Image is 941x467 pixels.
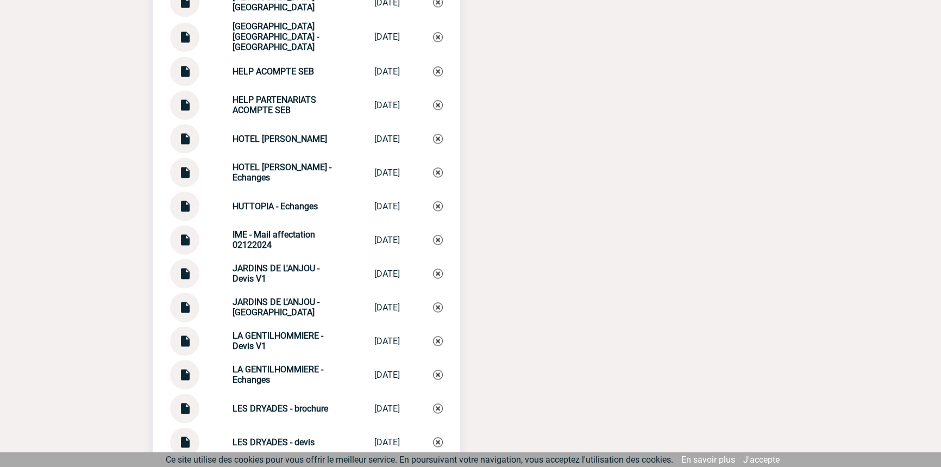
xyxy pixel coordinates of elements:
[433,66,443,76] img: Supprimer
[233,134,327,144] strong: HOTEL [PERSON_NAME]
[433,32,443,42] img: Supprimer
[433,370,443,379] img: Supprimer
[233,21,319,52] strong: [GEOGRAPHIC_DATA] [GEOGRAPHIC_DATA] - [GEOGRAPHIC_DATA]
[233,95,316,115] strong: HELP PARTENARIATS ACOMPTE SEB
[233,403,328,414] strong: LES DRYADES - brochure
[374,100,400,110] div: [DATE]
[433,134,443,144] img: Supprimer
[374,437,400,447] div: [DATE]
[433,269,443,278] img: Supprimer
[233,437,315,447] strong: LES DRYADES - devis
[374,167,400,178] div: [DATE]
[233,162,331,183] strong: HOTEL [PERSON_NAME] - Echanges
[233,229,315,250] strong: IME - Mail affectation 02122024
[374,134,400,144] div: [DATE]
[374,201,400,211] div: [DATE]
[233,364,323,385] strong: LA GENTILHOMMIERE - Echanges
[374,370,400,380] div: [DATE]
[233,331,323,351] strong: LA GENTILHOMMIERE - Devis V1
[374,403,400,414] div: [DATE]
[433,167,443,177] img: Supprimer
[374,66,400,77] div: [DATE]
[374,269,400,279] div: [DATE]
[233,201,318,211] strong: HUTTOPIA - Echanges
[374,336,400,346] div: [DATE]
[166,454,673,465] span: Ce site utilise des cookies pour vous offrir le meilleur service. En poursuivant votre navigation...
[681,454,735,465] a: En savoir plus
[433,437,443,447] img: Supprimer
[233,297,319,317] strong: JARDINS DE L'ANJOU - [GEOGRAPHIC_DATA]
[433,336,443,346] img: Supprimer
[374,235,400,245] div: [DATE]
[233,263,319,284] strong: JARDINS DE L'ANJOU - Devis V1
[433,201,443,211] img: Supprimer
[743,454,780,465] a: J'accepte
[433,100,443,110] img: Supprimer
[233,66,314,77] strong: HELP ACOMPTE SEB
[433,403,443,413] img: Supprimer
[374,302,400,313] div: [DATE]
[433,235,443,245] img: Supprimer
[433,302,443,312] img: Supprimer
[374,32,400,42] div: [DATE]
